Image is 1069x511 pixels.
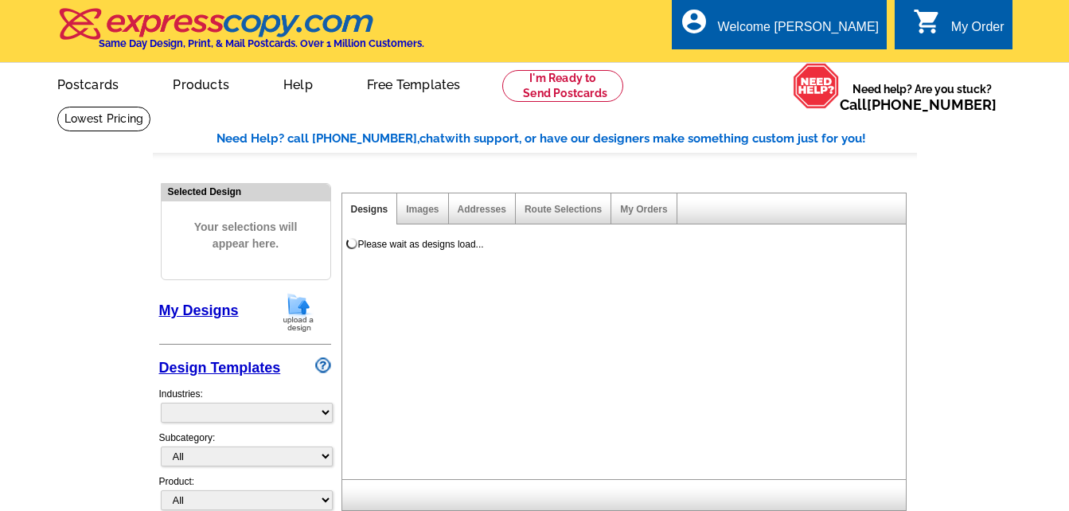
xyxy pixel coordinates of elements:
[159,360,281,376] a: Design Templates
[358,237,484,252] div: Please wait as designs load...
[315,357,331,373] img: design-wizard-help-icon.png
[840,96,997,113] span: Call
[159,431,331,474] div: Subcategory:
[525,204,602,215] a: Route Selections
[840,81,1005,113] span: Need help? Are you stuck?
[793,63,840,109] img: help
[867,96,997,113] a: [PHONE_NUMBER]
[341,64,486,102] a: Free Templates
[278,292,319,333] img: upload-design
[147,64,255,102] a: Products
[32,64,145,102] a: Postcards
[174,203,318,268] span: Your selections will appear here.
[419,131,445,146] span: chat
[345,237,358,250] img: loading...
[351,204,388,215] a: Designs
[913,7,942,36] i: shopping_cart
[57,19,424,49] a: Same Day Design, Print, & Mail Postcards. Over 1 Million Customers.
[718,20,879,42] div: Welcome [PERSON_NAME]
[258,64,338,102] a: Help
[162,184,330,199] div: Selected Design
[406,204,439,215] a: Images
[680,7,708,36] i: account_circle
[159,302,239,318] a: My Designs
[458,204,506,215] a: Addresses
[951,20,1005,42] div: My Order
[159,379,331,431] div: Industries:
[913,18,1005,37] a: shopping_cart My Order
[217,130,917,148] div: Need Help? call [PHONE_NUMBER], with support, or have our designers make something custom just fo...
[99,37,424,49] h4: Same Day Design, Print, & Mail Postcards. Over 1 Million Customers.
[620,204,667,215] a: My Orders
